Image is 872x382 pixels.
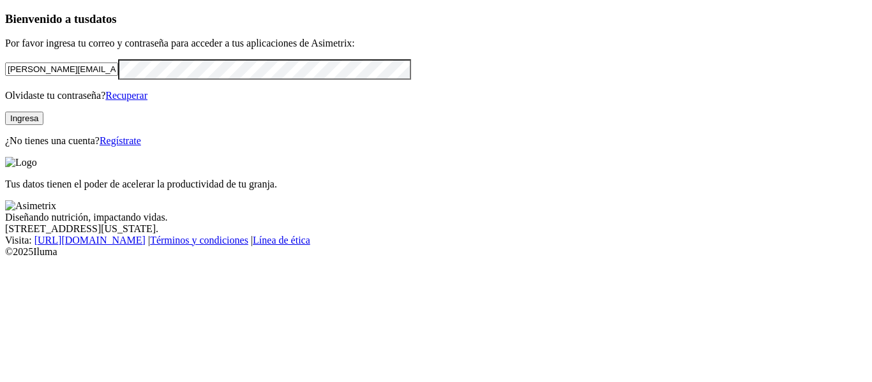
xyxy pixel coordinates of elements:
p: Tus datos tienen el poder de acelerar la productividad de tu granja. [5,179,867,190]
p: Olvidaste tu contraseña? [5,90,867,101]
span: datos [89,12,117,26]
a: Términos y condiciones [150,235,248,246]
a: Línea de ética [253,235,310,246]
div: [STREET_ADDRESS][US_STATE]. [5,223,867,235]
a: [URL][DOMAIN_NAME] [34,235,146,246]
h3: Bienvenido a tus [5,12,867,26]
img: Logo [5,157,37,168]
div: Visita : | | [5,235,867,246]
div: © 2025 Iluma [5,246,867,258]
a: Regístrate [100,135,141,146]
p: ¿No tienes una cuenta? [5,135,867,147]
div: Diseñando nutrición, impactando vidas. [5,212,867,223]
button: Ingresa [5,112,43,125]
p: Por favor ingresa tu correo y contraseña para acceder a tus aplicaciones de Asimetrix: [5,38,867,49]
input: Tu correo [5,62,118,76]
a: Recuperar [105,90,147,101]
img: Asimetrix [5,200,56,212]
